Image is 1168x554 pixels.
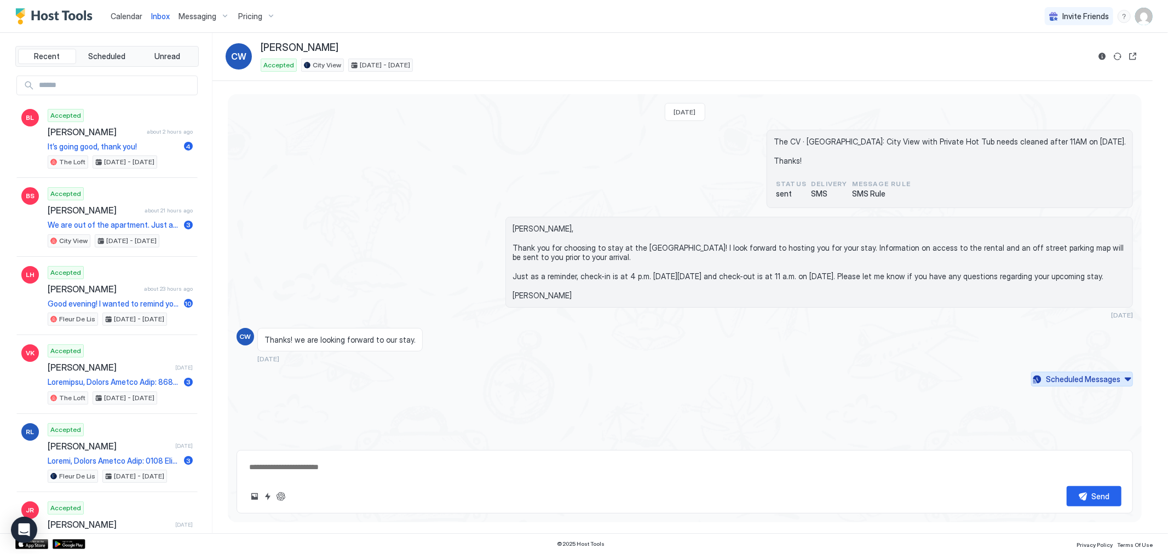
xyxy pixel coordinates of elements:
[26,270,34,280] span: LH
[186,142,191,151] span: 4
[111,11,142,21] span: Calendar
[111,10,142,22] a: Calendar
[145,207,193,214] span: about 21 hours ago
[557,540,605,547] span: © 2025 Host Tools
[811,189,848,199] span: SMS
[59,157,85,167] span: The Loft
[231,50,246,63] span: CW
[59,314,95,324] span: Fleur De Lis
[852,179,911,189] span: Message Rule
[50,425,81,435] span: Accepted
[852,189,911,199] span: SMS Rule
[78,49,136,64] button: Scheduled
[48,456,180,466] span: Loremi, Dolors Ametco Adip: 0108 Elits Doei Temp: 6923 Inc utlabor et dol Magna Aliqu en 2198 Adm...
[263,60,294,70] span: Accepted
[104,157,154,167] span: [DATE] - [DATE]
[50,268,81,278] span: Accepted
[1111,311,1133,319] span: [DATE]
[186,378,191,386] span: 3
[1046,373,1120,385] div: Scheduled Messages
[1092,490,1110,502] div: Send
[48,142,180,152] span: It’s going good, thank you!
[50,346,81,356] span: Accepted
[674,108,696,116] span: [DATE]
[15,8,97,25] div: Host Tools Logo
[26,427,34,437] span: RL
[48,441,171,452] span: [PERSON_NAME]
[59,393,85,403] span: The Loft
[1077,541,1113,548] span: Privacy Policy
[776,189,807,199] span: sent
[48,377,180,387] span: Loremipsu, Dolors Ametco Adip: 8684 Elits Doei Temp: 3829 Inc utlabor et dol Magna Aliqu en 0654 ...
[1118,10,1131,23] div: menu
[53,539,85,549] a: Google Play Store
[26,113,34,123] span: BL
[50,111,81,120] span: Accepted
[1096,50,1109,63] button: Reservation information
[261,42,338,54] span: [PERSON_NAME]
[257,355,279,363] span: [DATE]
[114,471,164,481] span: [DATE] - [DATE]
[48,284,140,295] span: [PERSON_NAME]
[1062,11,1109,21] span: Invite Friends
[186,457,191,465] span: 3
[48,220,180,230] span: We are out of the apartment. Just as an FYI, the shower doors in the master bath is off the rails...
[776,179,807,189] span: status
[238,11,262,21] span: Pricing
[50,503,81,513] span: Accepted
[114,314,164,324] span: [DATE] - [DATE]
[11,517,37,543] div: Open Intercom Messenger
[48,205,140,216] span: [PERSON_NAME]
[513,224,1126,301] span: [PERSON_NAME], Thank you for choosing to stay at the [GEOGRAPHIC_DATA]! I look forward to hosting...
[811,179,848,189] span: Delivery
[106,236,157,246] span: [DATE] - [DATE]
[89,51,126,61] span: Scheduled
[34,76,197,95] input: Input Field
[59,236,88,246] span: City View
[50,189,81,199] span: Accepted
[186,221,191,229] span: 3
[261,490,274,503] button: Quick reply
[1126,50,1140,63] button: Open reservation
[48,519,171,530] span: [PERSON_NAME]
[1077,538,1113,550] a: Privacy Policy
[360,60,410,70] span: [DATE] - [DATE]
[774,137,1126,166] span: The CV · [GEOGRAPHIC_DATA]: City View with Private Hot Tub needs cleaned after 11AM on [DATE]. Th...
[1117,538,1153,550] a: Terms Of Use
[26,505,34,515] span: JR
[248,490,261,503] button: Upload image
[48,362,171,373] span: [PERSON_NAME]
[154,51,180,61] span: Unread
[26,191,34,201] span: BS
[48,126,142,137] span: [PERSON_NAME]
[179,11,216,21] span: Messaging
[138,49,196,64] button: Unread
[151,11,170,21] span: Inbox
[1111,50,1124,63] button: Sync reservation
[15,539,48,549] a: App Store
[48,299,180,309] span: Good evening! I wanted to remind you about a few things for your check out [DATE] [DATE], [DATE]....
[26,348,34,358] span: VK
[240,332,251,342] span: CW
[175,364,193,371] span: [DATE]
[313,60,341,70] span: City View
[1031,372,1133,386] button: Scheduled Messages
[34,51,60,61] span: Recent
[175,521,193,528] span: [DATE]
[144,285,193,292] span: about 23 hours ago
[175,442,193,449] span: [DATE]
[151,10,170,22] a: Inbox
[147,128,193,135] span: about 2 hours ago
[1067,486,1121,506] button: Send
[1117,541,1153,548] span: Terms Of Use
[15,46,199,67] div: tab-group
[18,49,76,64] button: Recent
[264,335,416,345] span: Thanks! we are looking forward to our stay.
[104,393,154,403] span: [DATE] - [DATE]
[59,471,95,481] span: Fleur De Lis
[185,299,192,308] span: 10
[274,490,287,503] button: ChatGPT Auto Reply
[1135,8,1153,25] div: User profile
